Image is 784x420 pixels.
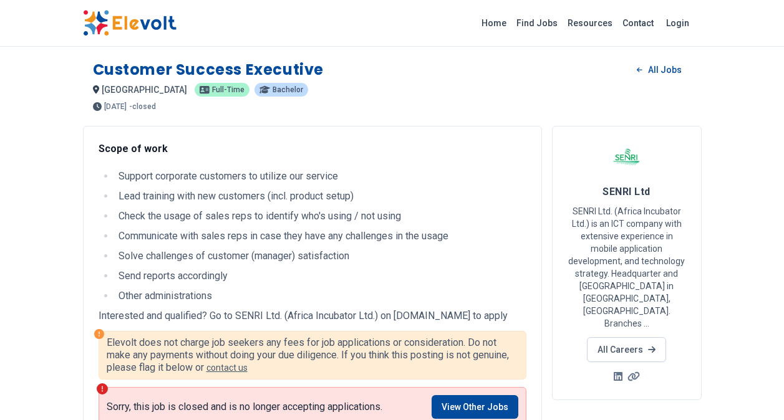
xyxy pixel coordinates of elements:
img: SENRI Ltd [611,141,642,173]
p: SENRI Ltd. (Africa Incubator Ltd.) is an ICT company with extensive experience in mobile applicat... [568,205,686,330]
a: Home [477,13,511,33]
li: Check the usage of sales reps to identify who's using / not using [115,209,526,224]
a: View Other Jobs [432,395,518,419]
p: Sorry, this job is closed and is no longer accepting applications. [107,401,382,413]
li: Support corporate customers to utilize our service [115,169,526,184]
li: Communicate with sales reps in case they have any challenges in the usage [115,229,526,244]
p: Interested and qualified? Go to SENRI Ltd. (Africa Incubator Ltd.) on [DOMAIN_NAME] to apply [99,308,526,323]
a: Login [659,11,697,36]
span: SENRI Ltd [603,186,650,198]
img: Elevolt [83,10,177,36]
span: [GEOGRAPHIC_DATA] [102,85,187,95]
span: Bachelor [273,86,303,93]
p: Elevolt does not charge job seekers any fees for job applications or consideration. Do not make a... [107,336,518,374]
span: [DATE] [104,103,127,110]
a: Resources [563,13,617,33]
a: contact us [206,363,248,373]
h1: Customer Success Executive [93,60,324,80]
li: Lead training with new customers (incl. product setup) [115,189,526,204]
li: Solve challenges of customer (manager) satisfaction [115,249,526,264]
p: - closed [129,103,156,110]
strong: Scope of work [99,143,168,155]
span: Full-time [212,86,244,93]
a: Contact [617,13,659,33]
a: All Jobs [627,60,691,79]
li: Other administrations [115,289,526,303]
a: All Careers [587,337,666,362]
li: Send reports accordingly [115,269,526,284]
a: Find Jobs [511,13,563,33]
